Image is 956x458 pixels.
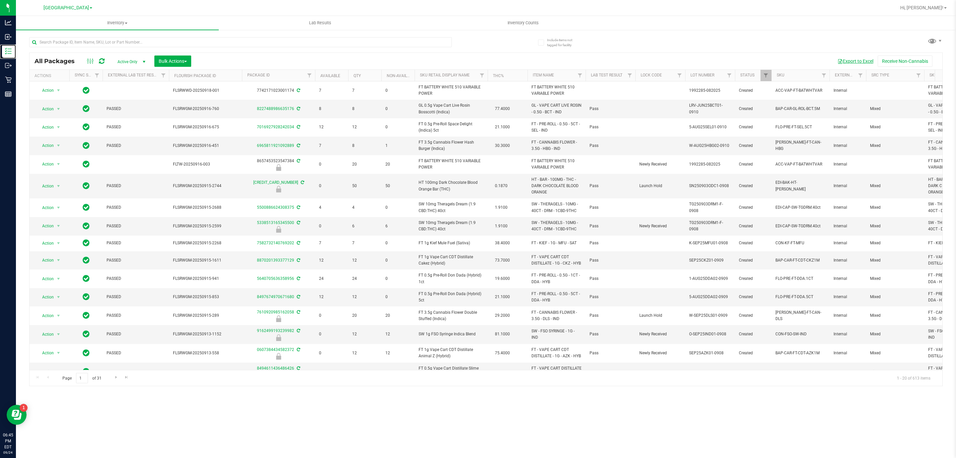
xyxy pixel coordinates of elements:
[16,16,219,30] a: Inventory
[36,104,54,114] span: Action
[36,330,54,339] span: Action
[173,124,238,130] span: FLSRWGM-20250916-675
[173,276,238,282] span: FLSRWGM-20250915-941
[83,104,90,113] span: In Sync
[159,58,187,64] span: Bulk Actions
[739,183,767,189] span: Created
[173,87,238,94] span: FLSRWWD-20250918-001
[760,70,771,81] a: Filter
[419,139,484,152] span: FT 3.5g Cannabis Flower Hash Burger (Indica)
[241,164,316,171] div: Newly Received
[35,73,67,78] div: Actions
[319,240,344,246] span: 7
[531,309,582,322] span: FT - CANNABIS FLOWER - 3.5G - DLS - IND
[531,240,582,246] span: FT - KIEF - 1G - MFU - SAT
[531,139,582,152] span: FT - CANNABIS FLOWER - 3.5G - HBG - IND
[36,86,54,95] span: Action
[387,73,416,78] a: Non-Available
[639,161,681,168] span: Newly Received
[173,257,238,264] span: FLSRWGM-20250915-1611
[639,223,681,229] span: Newly Received
[352,223,377,229] span: 6
[492,181,511,191] span: 0.1870
[54,221,63,231] span: select
[834,124,862,130] span: Internal
[54,256,63,265] span: select
[92,70,103,81] a: Filter
[54,86,63,95] span: select
[870,124,920,130] span: Mixed
[296,159,300,163] span: Sync from Compliance System
[319,276,344,282] span: 24
[107,223,165,229] span: PASSED
[241,87,316,94] div: 7742171023001174
[739,223,767,229] span: Created
[304,70,315,81] a: Filter
[834,161,862,168] span: Internal
[834,87,862,94] span: Internal
[590,143,631,149] span: Pass
[354,73,361,78] a: Qty
[870,106,920,112] span: Mixed
[257,328,294,333] a: 9162499193239982
[775,87,826,94] span: ACC-VAP-FT-BATWHTVAR
[775,294,826,300] span: FLO-PRE-FT-DDA.5CT
[422,16,624,30] a: Inventory Counts
[36,141,54,150] span: Action
[531,347,582,359] span: FT - VAPE CART CDT DISTILLATE - 1G - AZK - HYB
[419,201,484,214] span: SW 10mg Theragels Dream (1:9 CBD:THC) 40ct
[419,272,484,285] span: FT 0.5g Pre-Roll Don Dada (Hybrid) 1ct
[775,179,826,192] span: EDI-BAK-HT-[PERSON_NAME]
[775,369,826,375] span: BAP-CAR-FT-BDT-SLB.5M
[296,106,300,111] span: Sync from Compliance System
[855,70,866,81] a: Filter
[173,240,238,246] span: FLSRWGM-20250915-2268
[777,73,784,77] a: SKU
[54,141,63,150] span: select
[531,201,582,214] span: SW - THERAGELS - 10MG - 40CT - DRM - 1CBD-9THC
[20,404,28,412] iframe: Resource center unread badge
[590,223,631,229] span: Pass
[173,143,238,149] span: FLSRWGM-20250916-451
[689,161,731,168] span: 1992285-082025
[54,274,63,284] span: select
[900,5,943,10] span: Hi, [PERSON_NAME]!
[420,73,470,77] a: Sku Retail Display Name
[54,203,63,212] span: select
[739,106,767,112] span: Created
[590,240,631,246] span: Pass
[834,223,862,229] span: Internal
[296,88,300,93] span: Sync from Compliance System
[870,183,920,189] span: Mixed
[3,1,5,7] span: 1
[419,158,484,171] span: FT BATTERY WHITE 510 VARIABLE POWER
[319,124,344,130] span: 12
[352,257,377,264] span: 12
[385,161,411,168] span: 20
[257,125,294,129] a: 7016927928242034
[352,106,377,112] span: 8
[739,204,767,211] span: Created
[5,76,12,83] inline-svg: Retail
[775,331,826,337] span: CON-FSO-SW-IND
[76,373,88,383] input: 1
[108,73,160,77] a: External Lab Test Result
[833,56,878,67] button: Export to Excel
[689,257,731,264] span: SEP25CKZ01-0909
[257,220,294,225] a: 5338513165345500
[913,70,924,81] a: Filter
[531,220,582,232] span: SW - THERAGELS - 10MG - 40CT - DRM - 1CBD-9THC
[419,179,484,192] span: HT 100mg Dark Chocolate Blood Orange Bar (THC)
[83,86,90,95] span: In Sync
[531,158,582,171] span: FT BATTERY WHITE 510 VARIABLE POWER
[5,48,12,55] inline-svg: Inventory
[54,330,63,339] span: select
[871,73,889,77] a: Src Type
[591,73,622,77] a: Lab Test Result
[492,203,511,212] span: 1.9100
[247,73,270,77] a: Package ID
[493,73,504,78] a: THC%
[257,258,294,263] a: 8870201393377129
[107,183,165,189] span: PASSED
[241,158,316,171] div: 8657453523547384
